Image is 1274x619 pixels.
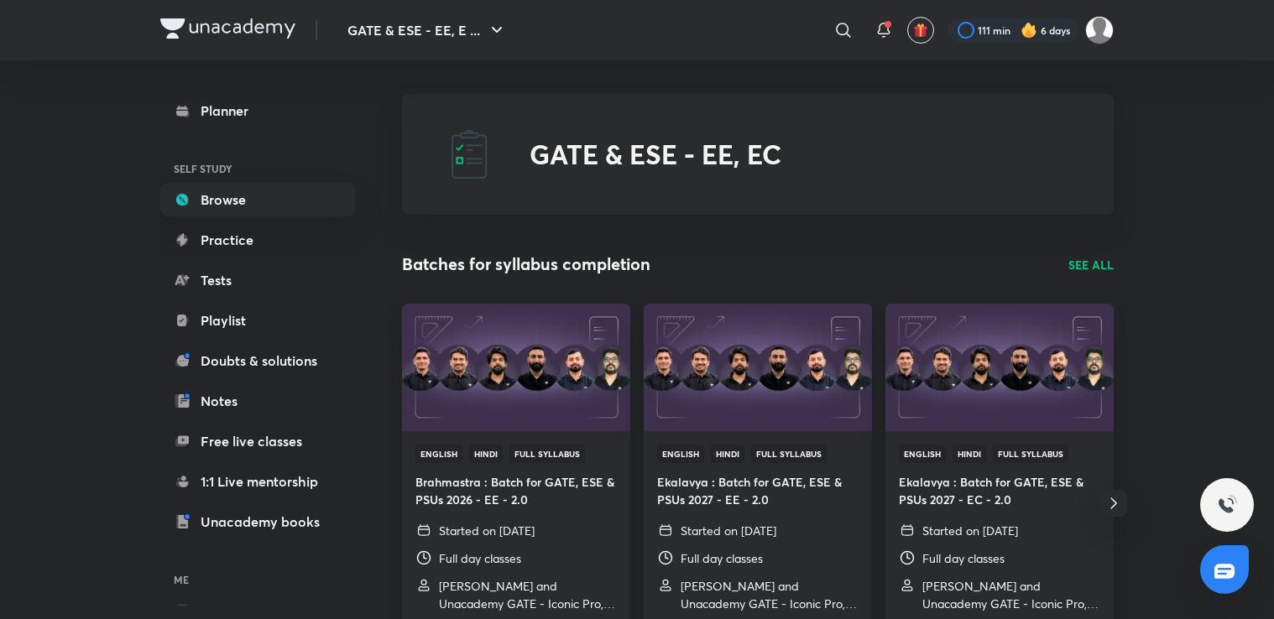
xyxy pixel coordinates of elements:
span: Hindi [711,445,744,463]
p: Vishal Soni and Unacademy GATE - Iconic Pro, GATE & ESE [439,577,617,612]
a: Tests [160,263,355,297]
h6: ME [160,565,355,594]
h6: SELF STUDY [160,154,355,183]
img: avatar [913,23,928,38]
img: streak [1021,22,1037,39]
span: Hindi [469,445,503,463]
button: GATE & ESE - EE, E ... [337,13,517,47]
h4: Ekalavya : Batch for GATE, ESE & PSUs 2027 - EC - 2.0 [899,473,1100,508]
span: English [899,445,946,463]
span: English [657,445,704,463]
span: Full Syllabus [751,445,827,463]
a: 1:1 Live mentorship [160,465,355,498]
img: Thumbnail [641,302,874,432]
p: Full day classes [681,549,763,567]
a: Company Logo [160,18,295,43]
img: Avantika Choudhary [1085,16,1114,44]
img: GATE & ESE - EE, EC [442,127,496,181]
img: Thumbnail [883,302,1115,432]
img: Thumbnail [399,302,632,432]
a: Planner [160,94,355,127]
p: Started on [DATE] [681,522,776,539]
h4: Ekalavya : Batch for GATE, ESE & PSUs 2027 - EE - 2.0 [657,473,859,508]
h2: GATE & ESE - EE, EC [530,138,781,170]
span: Hindi [953,445,986,463]
p: Full day classes [922,549,1005,567]
p: Vishal Soni and Unacademy GATE - Iconic Pro, GATE & ESE [681,577,859,612]
span: English [415,445,462,463]
h2: Batches for syllabus completion [402,252,650,277]
a: Free live classes [160,424,355,458]
a: Unacademy books [160,505,355,538]
a: Browse [160,183,355,216]
img: ttu [1217,495,1237,515]
p: Started on [DATE] [922,522,1018,539]
a: Playlist [160,304,355,337]
button: avatar [907,17,934,44]
a: Notes [160,384,355,418]
a: Practice [160,223,355,257]
span: Full Syllabus [509,445,585,463]
h4: Brahmastra : Batch for GATE, ESE & PSUs 2026 - EE - 2.0 [415,473,617,508]
a: SEE ALL [1068,256,1114,273]
p: Full day classes [439,549,521,567]
p: Vishal Soni and Unacademy GATE - Iconic Pro, GATE & ESE [922,577,1100,612]
p: Started on [DATE] [439,522,535,539]
span: Full Syllabus [993,445,1068,463]
a: Doubts & solutions [160,344,355,377]
img: Company Logo [160,18,295,39]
